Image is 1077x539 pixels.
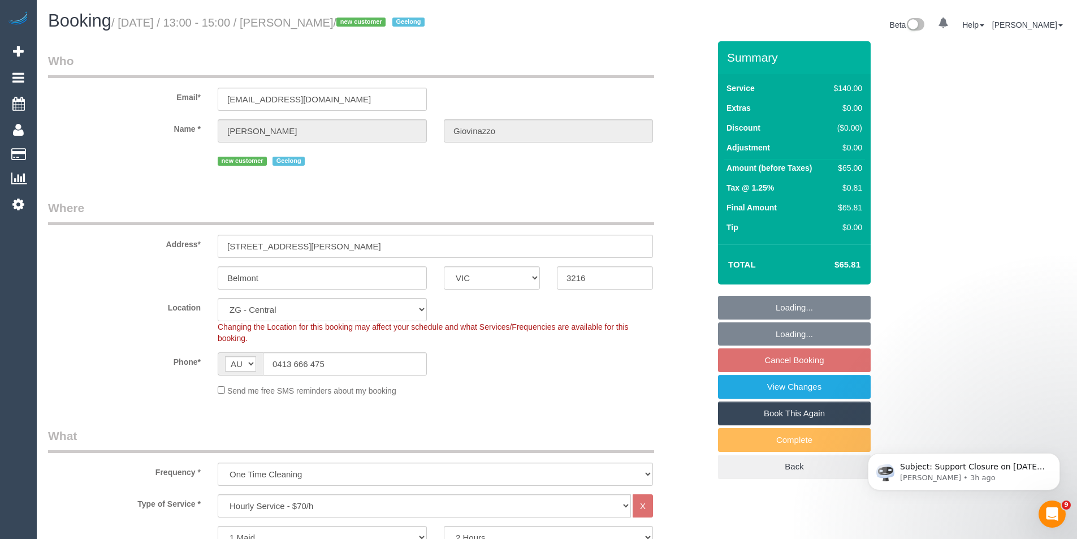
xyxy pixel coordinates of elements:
[829,102,862,114] div: $0.00
[727,51,865,64] h3: Summary
[40,352,209,368] label: Phone*
[48,428,654,453] legend: What
[890,20,925,29] a: Beta
[111,16,428,29] small: / [DATE] / 13:00 - 15:00 / [PERSON_NAME]
[7,11,29,27] img: Automaid Logo
[40,235,209,250] label: Address*
[726,182,774,193] label: Tax @ 1.25%
[218,266,427,290] input: Suburb*
[718,455,871,478] a: Back
[726,83,755,94] label: Service
[829,142,862,153] div: $0.00
[40,88,209,103] label: Email*
[962,20,984,29] a: Help
[334,16,429,29] span: /
[48,200,654,225] legend: Where
[444,119,653,143] input: Last Name*
[726,142,770,153] label: Adjustment
[829,182,862,193] div: $0.81
[829,222,862,233] div: $0.00
[48,53,654,78] legend: Who
[726,102,751,114] label: Extras
[218,88,427,111] input: Email*
[829,122,862,133] div: ($0.00)
[1062,501,1071,510] span: 9
[718,402,871,425] a: Book This Again
[263,352,427,376] input: Phone*
[273,157,305,166] span: Geelong
[40,463,209,478] label: Frequency *
[829,83,862,94] div: $140.00
[726,122,760,133] label: Discount
[227,386,396,395] span: Send me free SMS reminders about my booking
[218,157,267,166] span: new customer
[48,11,111,31] span: Booking
[1039,501,1066,528] iframe: Intercom live chat
[992,20,1063,29] a: [PERSON_NAME]
[829,202,862,213] div: $65.81
[40,298,209,313] label: Location
[218,119,427,143] input: First Name*
[336,18,386,27] span: new customer
[392,18,425,27] span: Geelong
[726,202,777,213] label: Final Amount
[829,162,862,174] div: $65.00
[851,429,1077,508] iframe: Intercom notifications message
[218,322,629,343] span: Changing the Location for this booking may affect your schedule and what Services/Frequencies are...
[40,119,209,135] label: Name *
[906,18,924,33] img: New interface
[801,260,860,270] h4: $65.81
[726,222,738,233] label: Tip
[40,494,209,510] label: Type of Service *
[718,375,871,399] a: View Changes
[557,266,653,290] input: Post Code*
[728,260,756,269] strong: Total
[726,162,812,174] label: Amount (before Taxes)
